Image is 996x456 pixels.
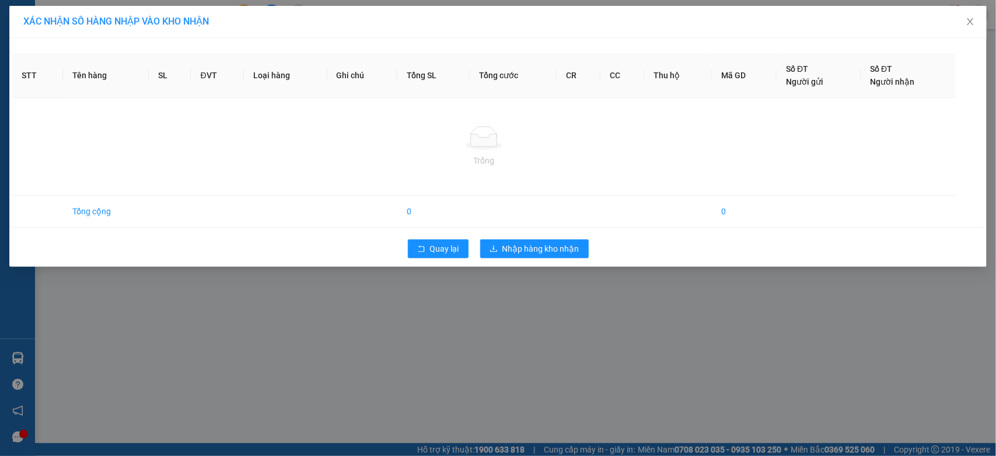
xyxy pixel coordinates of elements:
th: SL [149,53,191,98]
td: Tổng cộng [63,196,149,228]
span: XÁC NHẬN SỐ HÀNG NHẬP VÀO KHO NHẬN [23,16,209,27]
button: Close [954,6,987,39]
th: Tổng SL [397,53,470,98]
span: close [966,17,975,26]
span: Số ĐT [786,64,808,74]
th: STT [12,53,63,98]
span: Số ĐT [871,64,893,74]
th: Tổng cước [470,53,557,98]
span: Người gửi [786,77,823,86]
td: 0 [397,196,470,228]
th: Loại hàng [244,53,327,98]
th: Thu hộ [644,53,712,98]
th: Ghi chú [327,53,397,98]
th: CC [600,53,644,98]
span: download [490,245,498,254]
th: Mã GD [712,53,777,98]
span: Nhập hàng kho nhận [502,242,579,255]
th: CR [557,53,600,98]
th: ĐVT [191,53,243,98]
button: downloadNhập hàng kho nhận [480,239,589,258]
span: Người nhận [871,77,915,86]
td: 0 [712,196,777,228]
div: Trống [22,154,946,167]
span: Quay lại [430,242,459,255]
button: rollbackQuay lại [408,239,469,258]
span: rollback [417,245,425,254]
th: Tên hàng [63,53,149,98]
